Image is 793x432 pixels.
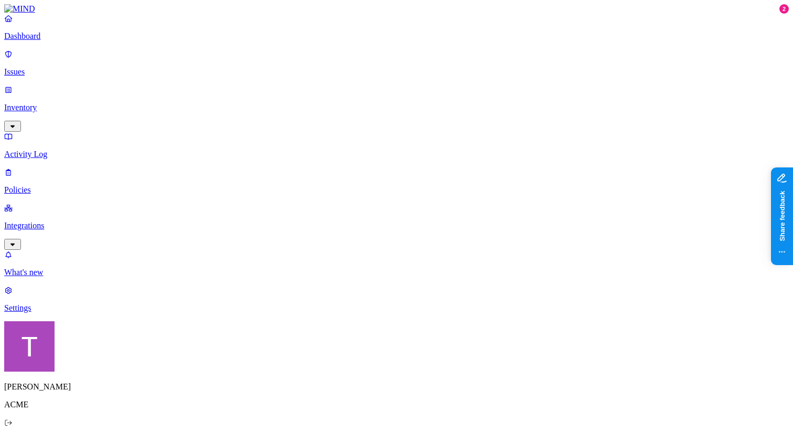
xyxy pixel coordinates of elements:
[4,250,789,277] a: What's new
[4,203,789,248] a: Integrations
[4,382,789,392] p: [PERSON_NAME]
[4,103,789,112] p: Inventory
[4,321,55,372] img: Tzvi Shir-Vaknin
[4,303,789,313] p: Settings
[4,167,789,195] a: Policies
[4,132,789,159] a: Activity Log
[4,286,789,313] a: Settings
[4,185,789,195] p: Policies
[4,85,789,130] a: Inventory
[771,167,793,265] iframe: Marker.io feedback button
[4,221,789,230] p: Integrations
[779,4,789,14] div: 2
[4,31,789,41] p: Dashboard
[4,67,789,77] p: Issues
[4,150,789,159] p: Activity Log
[4,4,35,14] img: MIND
[4,4,789,14] a: MIND
[4,268,789,277] p: What's new
[4,400,789,409] p: ACME
[4,49,789,77] a: Issues
[4,14,789,41] a: Dashboard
